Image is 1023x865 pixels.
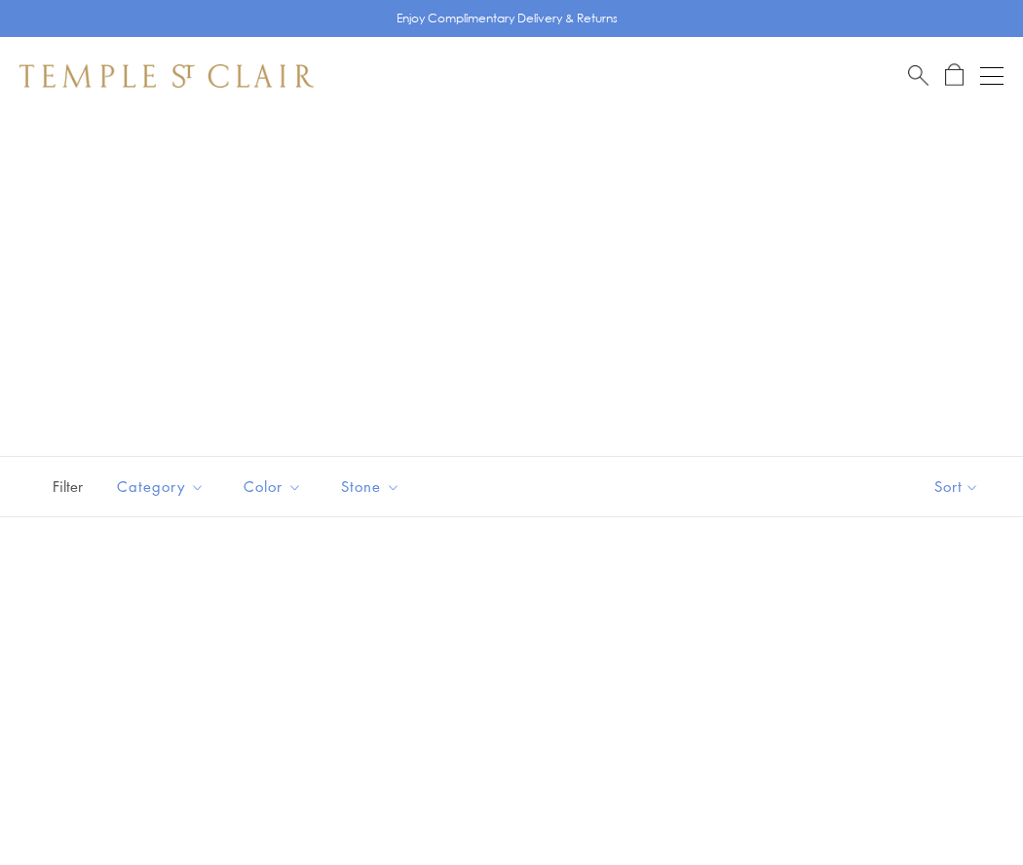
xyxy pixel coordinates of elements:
[331,474,415,499] span: Stone
[890,457,1023,516] button: Show sort by
[102,465,219,508] button: Category
[397,9,618,28] p: Enjoy Complimentary Delivery & Returns
[945,63,964,88] a: Open Shopping Bag
[980,64,1004,88] button: Open navigation
[908,63,928,88] a: Search
[19,64,314,88] img: Temple St. Clair
[234,474,317,499] span: Color
[229,465,317,508] button: Color
[326,465,415,508] button: Stone
[107,474,219,499] span: Category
